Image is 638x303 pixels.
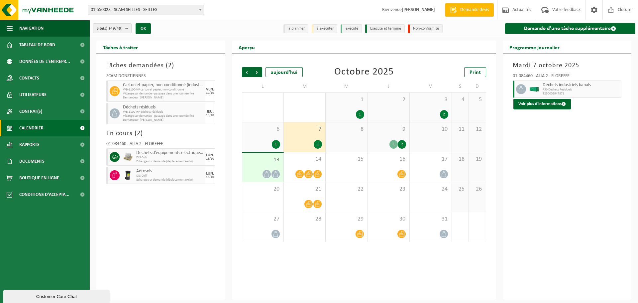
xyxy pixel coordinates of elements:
[368,80,410,92] td: J
[356,110,364,119] div: 1
[272,140,280,149] div: 1
[168,62,172,69] span: 2
[106,142,215,148] div: 01-084460 - ALIA 2 - FLOREFFE
[513,74,622,80] div: 01-084460 - ALIA 2 - FLOREFFE
[455,186,465,193] span: 25
[459,7,490,13] span: Demande devis
[329,126,364,133] span: 8
[371,96,406,103] span: 2
[123,118,204,122] span: Demandeur: [PERSON_NAME]
[402,7,435,12] strong: [PERSON_NAME]
[314,140,322,149] div: 1
[206,176,214,179] div: 13/10
[19,186,69,203] span: Conditions d'accepta...
[136,23,151,34] button: OK
[242,67,252,77] span: Précédent
[96,41,145,54] h2: Tâches à traiter
[413,156,448,163] span: 17
[266,67,303,77] div: aujourd'hui
[206,114,214,117] div: 16/10
[505,23,636,34] a: Demande d'une tâche supplémentaire
[93,23,132,33] button: Site(s)(49/49)
[413,96,448,103] span: 3
[88,5,204,15] span: 01-550023 - SCAM SEILLES - SEILLES
[106,61,215,71] h3: Tâches demandées ( )
[232,41,262,54] h2: Aperçu
[452,80,469,92] td: S
[287,126,322,133] span: 7
[287,156,322,163] span: 14
[123,88,204,92] span: WB-1100-HP carton et papier, non-conditionné
[543,88,620,92] span: R30 Déchets Résiduels
[440,110,448,119] div: 2
[287,186,322,193] span: 21
[287,216,322,223] span: 28
[470,70,481,75] span: Print
[19,20,44,37] span: Navigation
[413,186,448,193] span: 24
[123,114,204,118] span: Vidange sur demande - passage dans une tournée fixe
[469,80,486,92] td: D
[513,61,622,71] h3: Mardi 7 octobre 2025
[106,74,215,80] div: SCAM DONSTIENNES
[503,41,566,54] h2: Programme journalier
[206,172,214,176] div: LUN.
[413,216,448,223] span: 31
[136,178,204,182] span: Echange sur demande (déplacement exclu)
[136,174,204,178] span: DIS Colli
[472,96,482,103] span: 5
[472,156,482,163] span: 19
[408,24,443,33] li: Non-conformité
[246,156,280,164] span: 13
[136,160,204,164] span: Echange sur demande (déplacement exclu)
[329,216,364,223] span: 29
[123,152,133,162] img: LP-PA-00000-WDN-11
[246,216,280,223] span: 27
[136,150,204,156] span: Déchets d'équipements électriques et électroniques - Sans tubes cathodiques
[410,80,452,92] td: V
[19,70,39,86] span: Contacts
[3,288,111,303] iframe: chat widget
[109,26,123,31] count: (49/49)
[123,110,204,114] span: WB-1100-HP déchets résiduels
[19,153,45,170] span: Documents
[19,136,40,153] span: Rapports
[371,126,406,133] span: 9
[19,170,59,186] span: Boutique en ligne
[341,24,362,33] li: exécuté
[19,53,70,70] span: Données de l'entrepr...
[252,67,262,77] span: Suivant
[529,87,539,92] img: HK-XR-30-GN-00
[371,186,406,193] span: 23
[19,103,42,120] span: Contrat(s)
[206,157,214,161] div: 13/10
[19,86,47,103] span: Utilisateurs
[206,153,214,157] div: LUN.
[513,99,571,109] button: Voir plus d'informations
[455,156,465,163] span: 18
[207,110,214,114] div: JEU.
[413,126,448,133] span: 10
[284,80,326,92] td: M
[19,120,44,136] span: Calendrier
[312,24,337,33] li: à exécuter
[242,80,284,92] td: L
[329,96,364,103] span: 1
[283,24,308,33] li: à planifier
[371,156,406,163] span: 16
[136,156,204,160] span: DIS Colli
[464,67,486,77] a: Print
[543,82,620,88] span: Déchets industriels banals
[326,80,368,92] td: M
[365,24,405,33] li: Exécuté et terminé
[206,91,214,95] div: 17/10
[445,3,494,17] a: Demande devis
[123,92,204,96] span: Vidange sur demande - passage dans une tournée fixe
[472,126,482,133] span: 12
[334,67,394,77] div: Octobre 2025
[543,92,620,96] span: T250002947871
[455,96,465,103] span: 4
[246,126,280,133] span: 6
[329,186,364,193] span: 22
